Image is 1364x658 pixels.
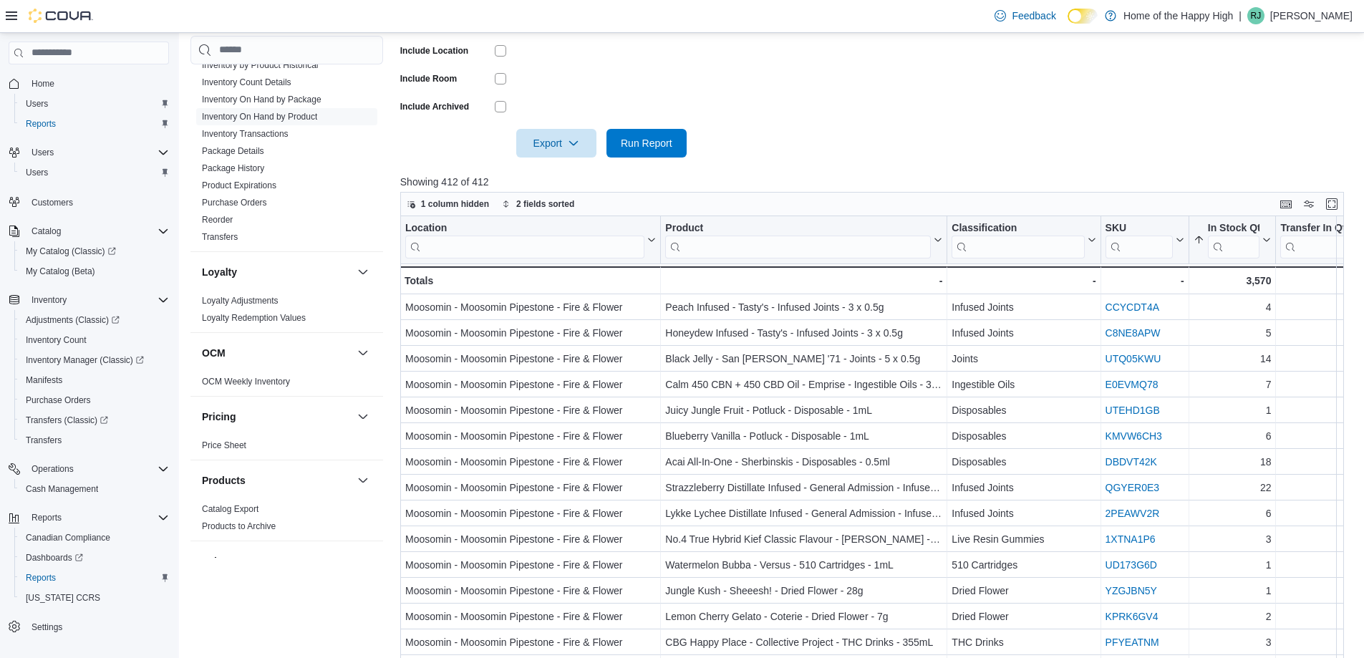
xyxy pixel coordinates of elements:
[1194,299,1272,316] div: 4
[26,483,98,495] span: Cash Management
[20,549,169,566] span: Dashboards
[1194,272,1272,289] div: 3,570
[405,531,656,548] div: Moosomin - Moosomin Pipestone - Fire & Flower
[665,222,931,236] div: Product
[952,376,1095,393] div: Ingestible Oils
[202,163,264,173] a: Package History
[32,512,62,523] span: Reports
[665,376,942,393] div: Calm 450 CBN + 450 CBD Oil - Emprise - Ingestible Oils - 30mL
[190,500,383,541] div: Products
[20,412,114,429] a: Transfers (Classic)
[26,194,79,211] a: Customers
[1105,611,1158,622] a: KPRK6GV4
[202,231,238,243] span: Transfers
[26,144,169,161] span: Users
[1105,456,1156,468] a: DBDVT42K
[405,324,656,342] div: Moosomin - Moosomin Pipestone - Fire & Flower
[3,142,175,163] button: Users
[20,243,169,260] span: My Catalog (Classic)
[202,265,352,279] button: Loyalty
[202,410,236,424] h3: Pricing
[1068,9,1098,24] input: Dark Mode
[29,9,93,23] img: Cova
[26,291,72,309] button: Inventory
[26,266,95,277] span: My Catalog (Beta)
[202,214,233,226] span: Reorder
[32,147,54,158] span: Users
[952,222,1095,258] button: Classification
[20,311,169,329] span: Adjustments (Classic)
[1105,405,1159,416] a: UTEHD1GB
[516,198,574,210] span: 2 fields sorted
[1194,453,1272,470] div: 18
[26,144,59,161] button: Users
[202,377,290,387] a: OCM Weekly Inventory
[20,549,89,566] a: Dashboards
[405,608,656,625] div: Moosomin - Moosomin Pipestone - Fire & Flower
[14,390,175,410] button: Purchase Orders
[202,77,291,87] a: Inventory Count Details
[405,222,656,258] button: Location
[3,508,175,528] button: Reports
[202,94,321,105] span: Inventory On Hand by Package
[20,480,169,498] span: Cash Management
[952,299,1095,316] div: Infused Joints
[14,94,175,114] button: Users
[405,376,656,393] div: Moosomin - Moosomin Pipestone - Fire & Flower
[1194,324,1272,342] div: 5
[952,582,1095,599] div: Dried Flower
[665,505,942,522] div: Lykke Lychee Distillate Infused - General Admission - Infused Joints - 3 x 0.5g
[20,589,106,606] a: [US_STATE] CCRS
[400,175,1354,189] p: Showing 412 of 412
[26,415,108,426] span: Transfers (Classic)
[14,241,175,261] a: My Catalog (Classic)
[26,460,169,478] span: Operations
[26,314,120,326] span: Adjustments (Classic)
[952,272,1095,289] div: -
[26,74,169,92] span: Home
[14,528,175,548] button: Canadian Compliance
[202,554,352,569] button: Sales
[20,311,125,329] a: Adjustments (Classic)
[14,548,175,568] a: Dashboards
[26,509,67,526] button: Reports
[20,115,62,132] a: Reports
[190,292,383,332] div: Loyalty
[1012,9,1055,23] span: Feedback
[516,129,596,158] button: Export
[1123,7,1233,24] p: Home of the Happy High
[20,332,169,349] span: Inventory Count
[665,222,931,258] div: Product
[202,215,233,225] a: Reorder
[202,473,352,488] button: Products
[202,128,289,140] span: Inventory Transactions
[32,197,73,208] span: Customers
[952,350,1095,367] div: Joints
[14,330,175,350] button: Inventory Count
[1105,482,1159,493] a: QGYER0E3
[202,346,226,360] h3: OCM
[202,111,317,122] span: Inventory On Hand by Product
[202,521,276,532] span: Products to Archive
[190,437,383,460] div: Pricing
[20,412,169,429] span: Transfers (Classic)
[202,521,276,531] a: Products to Archive
[202,197,267,208] span: Purchase Orders
[26,619,68,636] a: Settings
[202,59,319,71] span: Inventory by Product Historical
[1280,222,1359,258] div: Transfer In Qty
[202,163,264,174] span: Package History
[20,569,62,586] a: Reports
[202,129,289,139] a: Inventory Transactions
[202,145,264,157] span: Package Details
[26,552,83,563] span: Dashboards
[421,198,489,210] span: 1 column hidden
[202,376,290,387] span: OCM Weekly Inventory
[3,459,175,479] button: Operations
[26,572,56,584] span: Reports
[400,73,457,84] label: Include Room
[400,45,468,57] label: Include Location
[1270,7,1353,24] p: [PERSON_NAME]
[405,222,644,258] div: Location
[1194,402,1272,419] div: 1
